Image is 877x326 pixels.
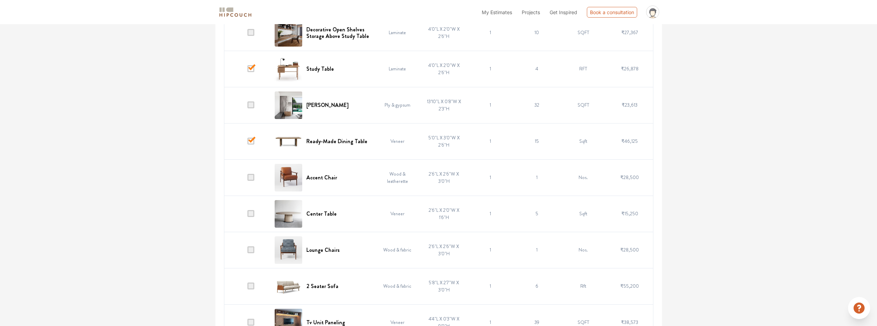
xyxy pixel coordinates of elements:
[374,159,421,196] td: Wood & leatherette
[218,6,253,18] img: logo-horizontal.svg
[421,268,467,304] td: 5'8"L X 2'7"W X 3'0"H
[421,232,467,268] td: 2'6"L X 2'6"W X 3'0"H
[560,268,606,304] td: Rft
[467,14,514,51] td: 1
[306,66,334,72] h6: Study Table
[421,51,467,87] td: 4'0"L X 2'0"W X 2'6"H
[421,14,467,51] td: 4'0"L X 2'0"W X 2'6"H
[421,196,467,232] td: 2'6"L X 2'0"W X 1'6"H
[275,236,302,264] img: Lounge Chairs
[513,14,560,51] td: 10
[482,9,512,15] span: My Estimates
[621,319,638,326] span: ₹38,573
[306,174,337,181] h6: Accent Chair
[275,55,302,83] img: Study Table
[467,51,514,87] td: 1
[306,319,345,326] h6: Tv Unit Paneling
[275,19,302,47] img: Decorative Open Shelves Storage Above Study Table
[620,283,639,289] span: ₹55,200
[467,268,514,304] td: 1
[218,4,253,20] span: logo-horizontal.svg
[306,102,349,108] h6: [PERSON_NAME]
[467,232,514,268] td: 1
[306,247,340,253] h6: Lounge Chairs
[550,9,577,15] span: Get Inspired
[513,87,560,123] td: 32
[620,246,639,253] span: ₹28,500
[620,174,639,181] span: ₹28,500
[560,196,606,232] td: Sqft
[306,138,367,145] h6: Ready-Made Dining Table
[275,273,302,300] img: 2 Seater Sofa
[374,196,421,232] td: Veneer
[560,14,606,51] td: SQFT
[306,26,370,39] h6: Decorative Open Shelves Storage Above Study Table
[374,87,421,123] td: Ply & gypsum
[374,123,421,159] td: Veneer
[467,159,514,196] td: 1
[560,232,606,268] td: Nos.
[467,123,514,159] td: 1
[622,101,638,108] span: ₹23,613
[560,159,606,196] td: Nos.
[467,196,514,232] td: 1
[421,87,467,123] td: 13'10"L X 0'8"W X 2'3"H
[421,159,467,196] td: 2'6"L X 2'6"W X 3'0"H
[560,123,606,159] td: Sqft
[306,283,338,289] h6: 2 Seater Sofa
[513,196,560,232] td: 5
[513,123,560,159] td: 15
[275,200,302,228] img: Center Table
[374,51,421,87] td: Laminate
[587,7,637,18] div: Book a consultation
[421,123,467,159] td: 5'0"L X 3'0"W X 2'6"H
[275,128,302,155] img: Ready-Made Dining Table
[621,210,638,217] span: ₹15,250
[621,65,639,72] span: ₹26,878
[513,232,560,268] td: 1
[275,164,302,191] img: Accent Chair
[621,138,638,145] span: ₹46,125
[374,232,421,268] td: Wood & fabric
[275,91,302,119] img: Curtain Pelmet
[467,87,514,123] td: 1
[374,14,421,51] td: Laminate
[621,29,638,36] span: ₹27,367
[306,210,337,217] h6: Center Table
[560,87,606,123] td: SQFT
[513,268,560,304] td: 6
[513,51,560,87] td: 4
[513,159,560,196] td: 1
[374,268,421,304] td: Wood & fabric
[522,9,540,15] span: Projects
[560,51,606,87] td: RFT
